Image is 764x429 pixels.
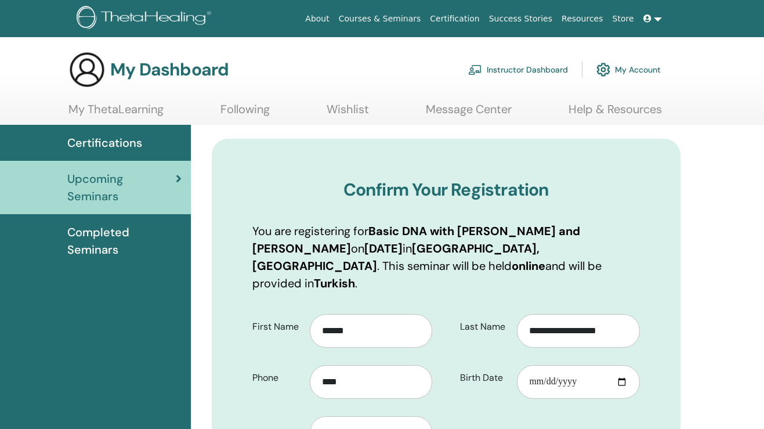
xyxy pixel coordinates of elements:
a: My Account [596,57,661,82]
img: logo.png [77,6,215,32]
a: Success Stories [484,8,557,30]
label: Birth Date [451,367,517,389]
label: First Name [244,316,309,338]
a: Wishlist [327,102,369,125]
label: Phone [244,367,309,389]
b: [DATE] [364,241,403,256]
a: Instructor Dashboard [468,57,568,82]
a: Store [608,8,639,30]
span: Upcoming Seminars [67,170,176,205]
span: Completed Seminars [67,223,182,258]
h3: My Dashboard [110,59,229,80]
p: You are registering for on in . This seminar will be held and will be provided in . [252,222,640,292]
a: Message Center [426,102,512,125]
b: Turkish [314,276,355,291]
img: chalkboard-teacher.svg [468,64,482,75]
img: cog.svg [596,60,610,80]
a: Courses & Seminars [334,8,426,30]
a: Help & Resources [569,102,662,125]
a: Following [220,102,270,125]
span: Certifications [67,134,142,152]
a: My ThetaLearning [68,102,164,125]
a: About [300,8,334,30]
b: online [512,258,545,273]
label: Last Name [451,316,517,338]
h3: Confirm Your Registration [252,179,640,200]
a: Certification [425,8,484,30]
b: Basic DNA with [PERSON_NAME] and [PERSON_NAME] [252,223,580,256]
a: Resources [557,8,608,30]
img: generic-user-icon.jpg [68,51,106,88]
